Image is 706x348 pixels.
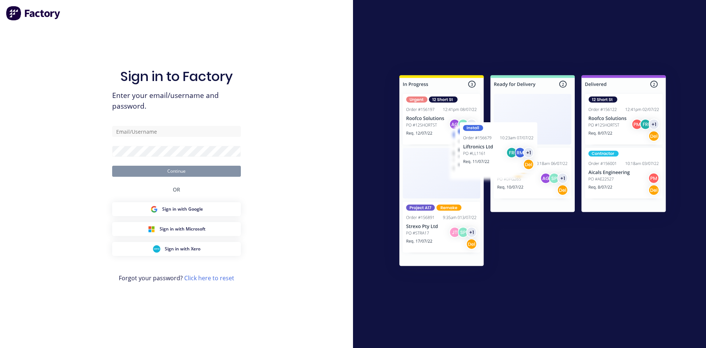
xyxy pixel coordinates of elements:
div: OR [173,177,180,202]
img: Xero Sign in [153,245,160,253]
a: Click here to reset [184,274,234,282]
img: Sign in [383,60,682,284]
h1: Sign in to Factory [120,68,233,84]
button: Xero Sign inSign in with Xero [112,242,241,256]
img: Microsoft Sign in [148,225,155,233]
span: Enter your email/username and password. [112,90,241,112]
img: Google Sign in [150,205,158,213]
button: Continue [112,166,241,177]
span: Sign in with Microsoft [160,226,206,232]
span: Forgot your password? [119,274,234,282]
img: Factory [6,6,61,21]
button: Microsoft Sign inSign in with Microsoft [112,222,241,236]
input: Email/Username [112,126,241,137]
span: Sign in with Google [162,206,203,212]
button: Google Sign inSign in with Google [112,202,241,216]
span: Sign in with Xero [165,246,200,252]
